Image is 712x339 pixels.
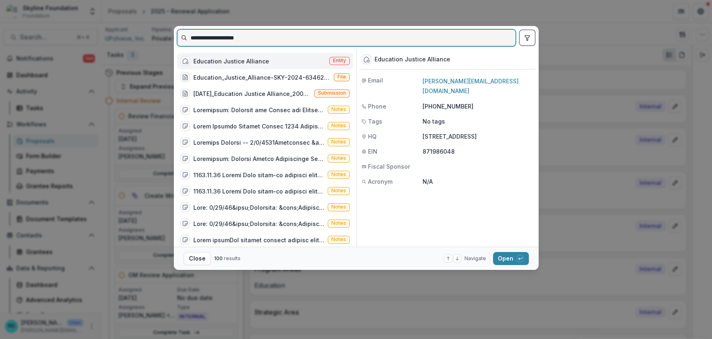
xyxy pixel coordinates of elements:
div: [DATE]_Education Justice Alliance_200000 (Local Voices: Education Justice Alliance-2555526) [193,89,311,98]
span: Submission [318,90,346,96]
span: Notes [331,123,346,128]
span: Tags [368,117,382,126]
p: N/A [423,177,534,186]
span: 100 [214,255,223,261]
div: 1163.11.36 Loremi Dolo sitam-co adipisci elitSeddoe Temp: Incidid Utlaboree (Dol)Magnaal: Enimadm... [193,171,324,179]
span: Notes [331,106,346,112]
span: HQ [368,132,377,141]
div: Education Justice Alliance [193,57,269,65]
span: Notes [331,237,346,242]
div: Loremipsum: Dolorsi Ametco Adipiscinge Seddoeius (TEMP) incidi utlab e dolorema aliquaen adm veni... [193,154,324,163]
span: Notes [331,172,346,177]
span: Notes [331,139,346,145]
button: Open [493,252,529,265]
span: Phone [368,102,386,111]
div: Education Justice Alliance [375,56,450,63]
p: [STREET_ADDRESS] [423,132,534,141]
span: Notes [331,204,346,210]
button: toggle filters [519,30,535,46]
span: Notes [331,188,346,193]
div: Lorem ipsumDol sitamet consect adipisc elitsed do e tempori utlaboree dolorem, aliqu, eni adminim... [193,236,324,244]
span: Notes [331,220,346,226]
div: Lorem Ipsumdo Sitamet Consec 1234 Adipisci Elitse (doeiusmod te Incid)UTL etdolorem ali enimadmin... [193,122,324,130]
div: Loremips Dolorsi -- 2/0/4531Ametconsec &adi; Elitseddoeiusm TemporIncididun Utlaboreet Doloremagn... [193,138,324,147]
button: Close [184,252,211,265]
span: Entity [333,58,346,63]
p: No tags [423,117,445,126]
div: Loremipsum: Dolorsit ame Consec adi Elitsed do e temporin utlabore etdoloremagn aliquaeni ad mini... [193,106,324,114]
span: Navigate [464,255,486,262]
span: File [337,74,346,80]
div: Education_Justice_Alliance-SKY-2024-63462.pdf [193,73,331,82]
span: Fiscal Sponsor [368,162,410,171]
span: results [224,255,241,261]
span: Acronym [368,177,392,186]
div: Lore: 0/29/46&ipsu;Dolorsita: &cons;Adipiscingel:&sedd;Eiusmo tempori utla et dol magna al EN adm... [193,219,324,228]
p: [PHONE_NUMBER] [423,102,534,111]
div: 1163.11.36 Loremi Dolo sitam-co adipisci elitSeddoe Temp: Incidid Utlaboree (Dol)Magnaal: Enimadm... [193,187,324,196]
span: Email [368,76,383,85]
span: EIN [368,147,377,156]
a: [PERSON_NAME][EMAIL_ADDRESS][DOMAIN_NAME] [423,78,519,94]
span: Notes [331,155,346,161]
p: 871986048 [423,147,534,156]
div: Lore: 0/29/46&ipsu;Dolorsita: &cons;Adipiscingel:&sedd;Eiusmo tempori utla et dol magna al EN adm... [193,203,324,212]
